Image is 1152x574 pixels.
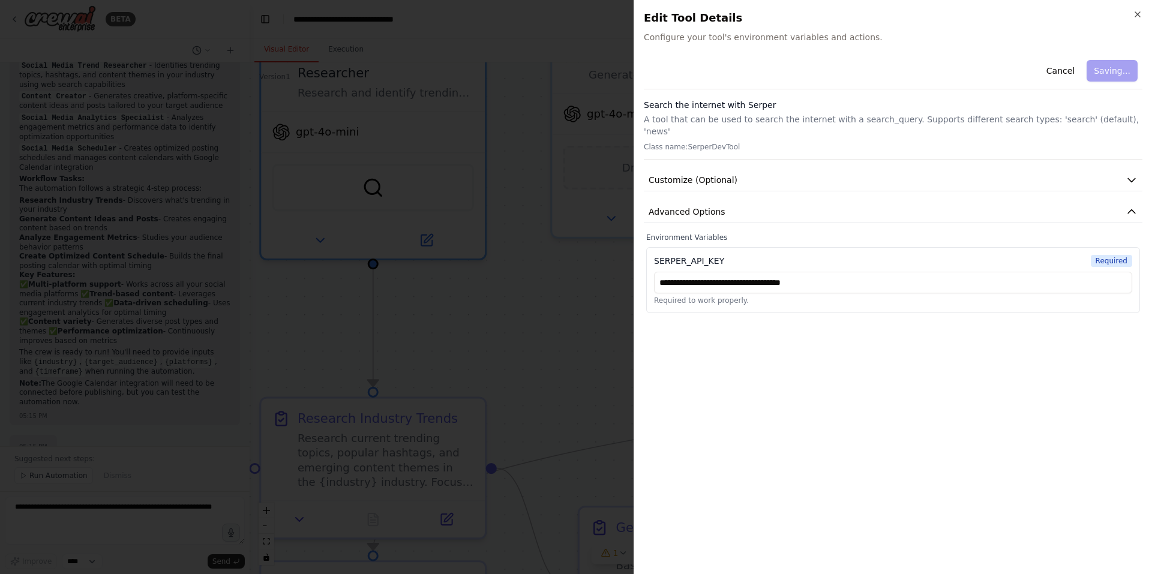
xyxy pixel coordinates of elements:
p: A tool that can be used to search the internet with a search_query. Supports different search typ... [644,113,1142,137]
button: Advanced Options [644,201,1142,223]
button: Customize (Optional) [644,169,1142,191]
span: Configure your tool's environment variables and actions. [644,31,1142,43]
div: SERPER_API_KEY [654,255,724,267]
span: Customize (Optional) [649,174,737,186]
h3: Search the internet with Serper [644,99,1142,111]
button: Cancel [1039,60,1082,82]
span: Required [1091,255,1132,267]
label: Environment Variables [646,233,1140,242]
span: Advanced Options [649,206,725,218]
p: Required to work properly. [654,296,1132,305]
h2: Edit Tool Details [644,10,1142,26]
p: Class name: SerperDevTool [644,142,1142,152]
